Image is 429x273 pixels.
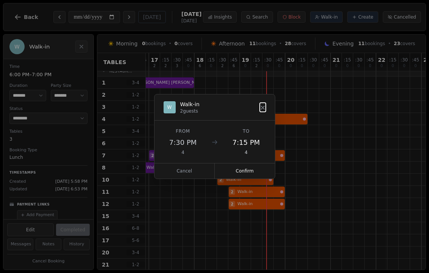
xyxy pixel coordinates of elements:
[227,137,266,148] div: 7:15 PM
[180,100,200,108] div: Walk-in
[227,149,266,155] div: 4
[164,149,203,155] div: 4
[164,137,203,148] div: 7:30 PM
[164,101,176,113] div: W
[227,128,266,134] div: To
[180,108,200,114] div: 2 guests
[215,163,275,179] button: Confirm
[154,163,215,179] button: Cancel
[164,128,203,134] div: From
